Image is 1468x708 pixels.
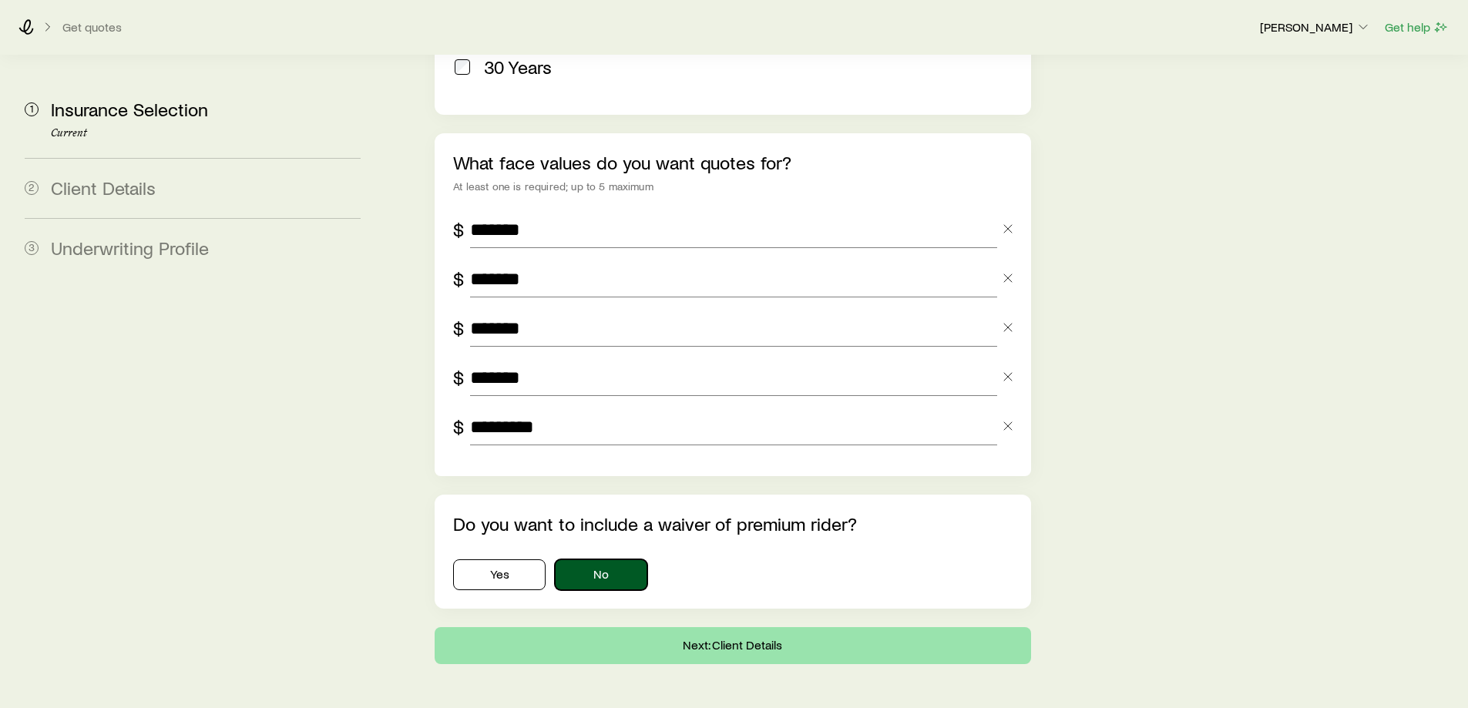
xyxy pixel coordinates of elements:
[453,513,1012,535] p: Do you want to include a waiver of premium rider?
[453,180,1012,193] div: At least one is required; up to 5 maximum
[51,98,208,120] span: Insurance Selection
[453,416,464,438] div: $
[453,367,464,388] div: $
[555,559,647,590] button: No
[455,59,470,75] input: 30 Years
[25,181,39,195] span: 2
[25,102,39,116] span: 1
[51,237,209,259] span: Underwriting Profile
[51,176,156,199] span: Client Details
[62,20,123,35] button: Get quotes
[51,127,361,139] p: Current
[25,241,39,255] span: 3
[453,559,546,590] button: Yes
[453,151,791,173] label: What face values do you want quotes for?
[435,627,1030,664] button: Next: Client Details
[484,56,552,78] span: 30 Years
[453,219,464,240] div: $
[453,317,464,339] div: $
[1260,19,1371,35] p: [PERSON_NAME]
[1259,18,1372,37] button: [PERSON_NAME]
[1384,18,1450,36] button: Get help
[453,268,464,290] div: $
